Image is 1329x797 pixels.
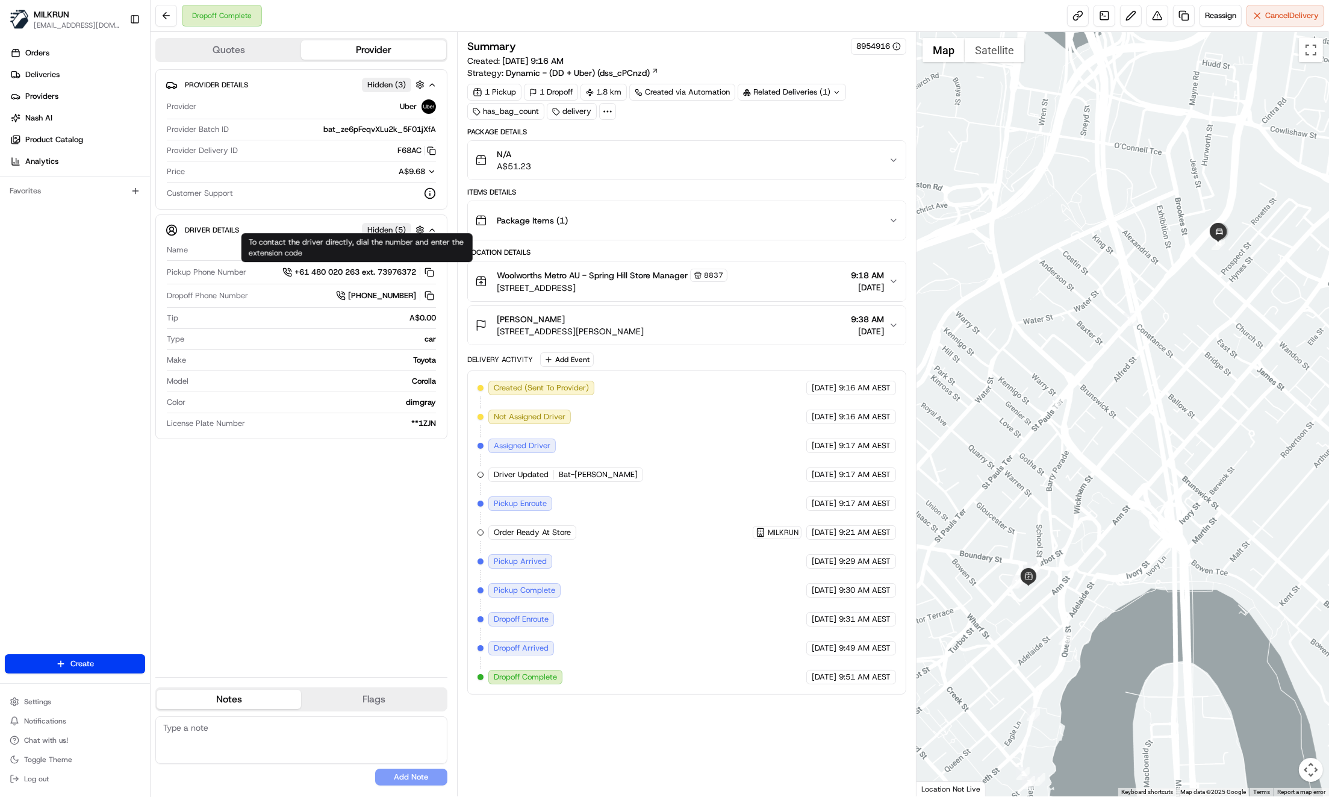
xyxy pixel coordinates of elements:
a: Report a map error [1277,789,1325,795]
span: Dropoff Enroute [494,614,549,625]
span: [DATE] [812,672,836,683]
button: A$9.68 [330,166,436,177]
span: Driver Details [185,225,239,235]
span: Assigned Driver [494,440,550,451]
span: Orders [25,48,49,58]
div: Corolla [193,376,436,387]
span: License Plate Number [167,418,245,429]
span: Pickup Enroute [494,498,547,509]
button: Add Event [540,352,594,367]
button: Woolworths Metro AU - Spring Hill Store Manager8837[STREET_ADDRESS]9:18 AM[DATE] [468,261,906,301]
button: Show satellite imagery [965,38,1024,62]
input: Clear [31,78,199,90]
button: [PHONE_NUMBER] [336,289,436,302]
span: Woolworths Metro AU - Spring Hill Store Manager [497,269,688,281]
span: [DATE] [812,440,836,451]
span: Chat with us! [24,736,68,745]
button: Quotes [157,40,301,60]
span: A$9.68 [399,166,425,177]
div: We're available if you need us! [41,127,152,137]
span: Bat-[PERSON_NAME] [559,469,638,480]
a: Nash AI [5,108,150,128]
span: [DATE] [812,383,836,393]
span: [STREET_ADDRESS][PERSON_NAME] [497,325,644,337]
div: Strategy: [467,67,659,79]
button: Chat with us! [5,732,145,749]
span: Hidden ( 5 ) [367,225,406,236]
span: Model [167,376,188,387]
button: Log out [5,770,145,787]
span: Driver Updated [494,469,549,480]
span: [DATE] [812,643,836,654]
button: Create [5,654,145,674]
div: 3 [1022,776,1035,789]
button: Hidden (5) [362,222,428,237]
button: MILKRUN [34,8,69,20]
div: 1 Dropoff [524,84,578,101]
span: Settings [24,697,51,707]
button: [EMAIL_ADDRESS][DOMAIN_NAME] [34,20,120,30]
span: [PHONE_NUMBER] [348,290,416,301]
a: Created via Automation [629,84,735,101]
div: 1.8 km [580,84,627,101]
span: +61 480 020 263 ext. 73976372 [294,267,416,278]
span: 9:51 AM AEST [839,672,891,683]
button: Keyboard shortcuts [1121,788,1173,796]
div: car [189,334,436,345]
span: Package Items ( 1 ) [497,214,568,227]
button: Map camera controls [1299,758,1323,782]
span: Deliveries [25,69,60,80]
span: Created: [467,55,564,67]
a: Orders [5,43,150,63]
a: Analytics [5,152,150,171]
div: Related Deliveries (1) [738,84,846,101]
span: 9:17 AM AEST [839,498,891,509]
a: Deliveries [5,65,150,84]
div: Delivery Activity [467,355,533,364]
span: [DATE] [851,281,884,293]
span: Product Catalog [25,134,83,145]
span: [DATE] [812,556,836,567]
div: 14 [1212,237,1225,250]
span: Dropoff Complete [494,672,557,683]
span: Provider [167,101,196,112]
span: 9:18 AM [851,269,884,281]
button: +61 480 020 263 ext. 73976372 [282,266,436,279]
button: Toggle fullscreen view [1299,38,1323,62]
div: 7 [1023,565,1036,578]
button: Flags [301,690,446,709]
span: Provider Delivery ID [167,145,238,156]
span: Knowledge Base [24,175,92,187]
span: Nash AI [25,113,52,123]
div: has_bag_count [467,103,544,120]
span: Log out [24,774,49,784]
button: Provider DetailsHidden (3) [166,75,437,95]
span: Provider Details [185,80,248,90]
span: Name [167,245,188,255]
span: 9:17 AM AEST [839,440,891,451]
div: 11 [1012,575,1025,589]
span: API Documentation [114,175,193,187]
div: Location Not Live [917,781,986,796]
span: [STREET_ADDRESS] [497,282,727,294]
span: [DATE] [812,527,836,538]
button: Settings [5,693,145,710]
span: 9:29 AM AEST [839,556,891,567]
span: Make [167,355,186,366]
img: Google [920,781,959,796]
div: Toyota [191,355,436,366]
span: 9:38 AM [851,313,884,325]
button: Show street map [923,38,965,62]
span: 9:21 AM AEST [839,527,891,538]
div: 4 [1027,708,1040,721]
span: Pickup Arrived [494,556,547,567]
button: Driver DetailsHidden (5) [166,220,437,240]
span: Pylon [120,204,146,213]
button: 8954916 [856,41,901,52]
span: Dropoff Arrived [494,643,549,654]
div: A$0.00 [183,313,436,323]
span: [DATE] [812,411,836,422]
span: Pickup Phone Number [167,267,246,278]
